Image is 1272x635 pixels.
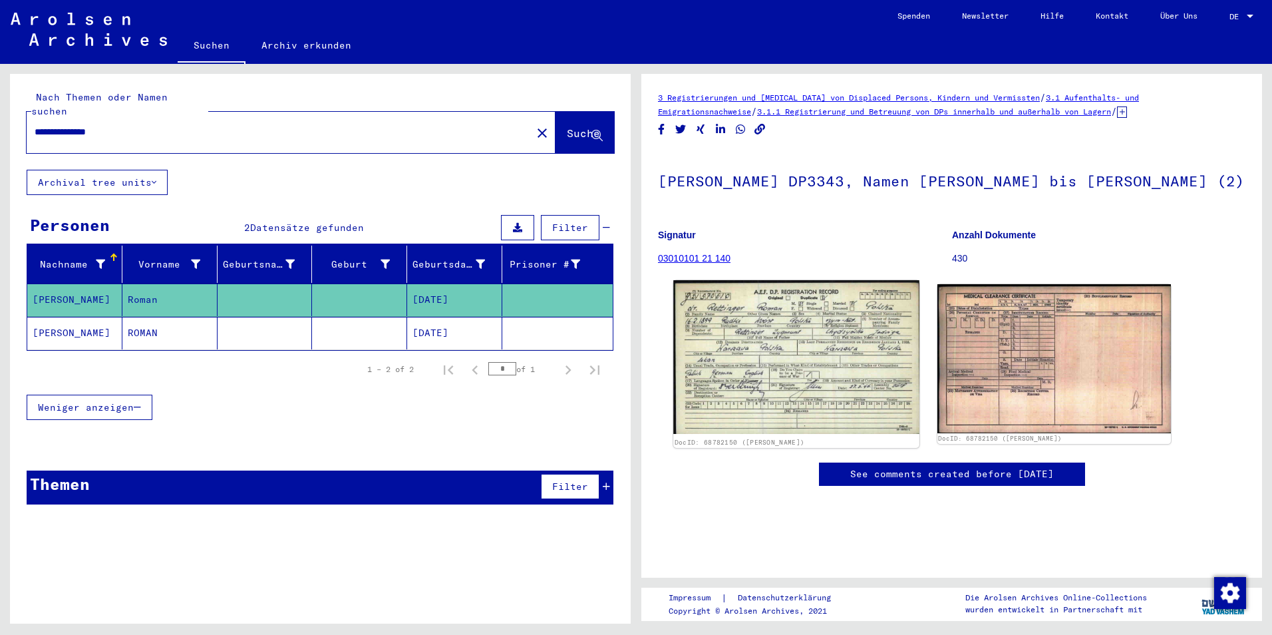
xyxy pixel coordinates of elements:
[502,246,613,283] mat-header-cell: Prisoner #
[673,280,919,434] img: 001.jpg
[541,474,599,499] button: Filter
[937,284,1172,433] img: 002.jpg
[245,29,367,61] a: Archiv erkunden
[850,467,1054,481] a: See comments created before [DATE]
[965,604,1147,616] p: wurden entwickelt in Partnerschaft mit
[128,258,200,272] div: Vorname
[218,246,313,283] mat-header-cell: Geburtsname
[122,284,218,316] mat-cell: Roman
[317,254,406,275] div: Geburt‏
[674,121,688,138] button: Share on Twitter
[27,395,152,420] button: Weniger anzeigen
[757,106,1111,116] a: 3.1.1 Registrierung und Betreuung von DPs innerhalb und außerhalb von Lagern
[734,121,748,138] button: Share on WhatsApp
[178,29,245,64] a: Suchen
[508,258,580,272] div: Prisoner #
[952,230,1036,240] b: Anzahl Dokumente
[244,222,250,234] span: 2
[407,317,502,349] mat-cell: [DATE]
[30,213,110,237] div: Personen
[407,246,502,283] mat-header-cell: Geburtsdatum
[658,150,1245,209] h1: [PERSON_NAME] DP3343, Namen [PERSON_NAME] bis [PERSON_NAME] (2)
[714,121,728,138] button: Share on LinkedIn
[751,105,757,117] span: /
[552,481,588,493] span: Filter
[223,254,312,275] div: Geburtsname
[694,121,708,138] button: Share on Xing
[122,317,218,349] mat-cell: ROMAN
[488,363,555,375] div: of 1
[1199,587,1249,620] img: yv_logo.png
[529,119,556,146] button: Clear
[412,258,485,272] div: Geburtsdatum
[658,230,696,240] b: Signatur
[675,439,804,447] a: DocID: 68782150 ([PERSON_NAME])
[312,246,407,283] mat-header-cell: Geburt‏
[581,356,608,383] button: Last page
[1111,105,1117,117] span: /
[407,284,502,316] mat-cell: [DATE]
[122,246,218,283] mat-header-cell: Vorname
[655,121,669,138] button: Share on Facebook
[938,435,1062,442] a: DocID: 68782150 ([PERSON_NAME])
[555,356,581,383] button: Next page
[223,258,295,272] div: Geburtsname
[27,317,122,349] mat-cell: [PERSON_NAME]
[367,363,414,375] div: 1 – 2 of 2
[1229,12,1244,21] span: DE
[250,222,364,234] span: Datensätze gefunden
[669,591,721,605] a: Impressum
[534,125,550,141] mat-icon: close
[567,126,600,140] span: Suche
[33,258,105,272] div: Nachname
[38,401,134,413] span: Weniger anzeigen
[658,253,730,264] a: 03010101 21 140
[412,254,502,275] div: Geburtsdatum
[1214,577,1246,609] img: Zustimmung ändern
[556,112,614,153] button: Suche
[508,254,597,275] div: Prisoner #
[753,121,767,138] button: Copy link
[11,13,167,46] img: Arolsen_neg.svg
[669,591,847,605] div: |
[27,284,122,316] mat-cell: [PERSON_NAME]
[1213,576,1245,608] div: Zustimmung ändern
[33,254,122,275] div: Nachname
[552,222,588,234] span: Filter
[669,605,847,617] p: Copyright © Arolsen Archives, 2021
[317,258,390,272] div: Geburt‏
[658,93,1040,103] a: 3 Registrierungen und [MEDICAL_DATA] von Displaced Persons, Kindern und Vermissten
[541,215,599,240] button: Filter
[31,91,168,117] mat-label: Nach Themen oder Namen suchen
[435,356,462,383] button: First page
[30,472,90,496] div: Themen
[128,254,217,275] div: Vorname
[1040,91,1046,103] span: /
[27,246,122,283] mat-header-cell: Nachname
[727,591,847,605] a: Datenschutzerklärung
[462,356,488,383] button: Previous page
[965,592,1147,604] p: Die Arolsen Archives Online-Collections
[952,252,1245,266] p: 430
[27,170,168,195] button: Archival tree units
